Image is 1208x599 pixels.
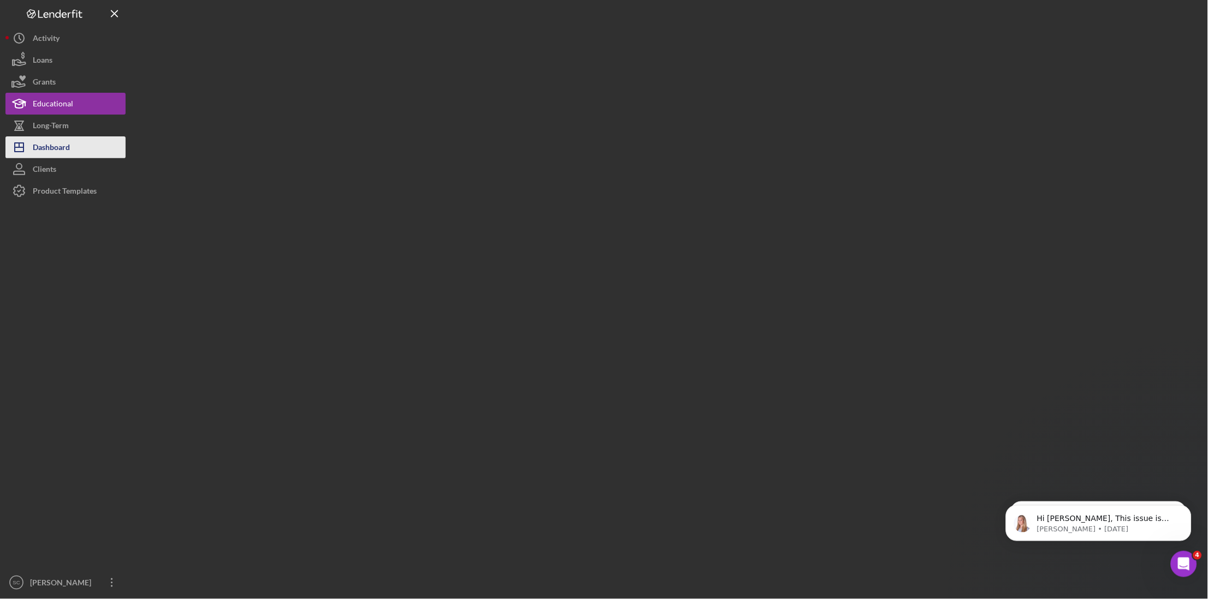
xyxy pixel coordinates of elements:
button: Clients [5,158,126,180]
button: Long-Term [5,115,126,136]
iframe: Intercom live chat [1171,551,1197,577]
div: Educational [33,93,73,117]
text: SC [13,580,20,586]
button: Product Templates [5,180,126,202]
button: Activity [5,27,126,49]
button: Dashboard [5,136,126,158]
button: Educational [5,93,126,115]
button: Grants [5,71,126,93]
div: [PERSON_NAME] [27,572,98,596]
div: Activity [33,27,60,52]
button: SC[PERSON_NAME] [5,572,126,594]
div: Clients [33,158,56,183]
div: Long-Term [33,115,69,139]
div: Loans [33,49,52,74]
div: Grants [33,71,56,95]
div: Dashboard [33,136,70,161]
button: Loans [5,49,126,71]
span: 4 [1193,551,1202,560]
div: Product Templates [33,180,97,205]
iframe: Intercom notifications message [990,482,1208,570]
